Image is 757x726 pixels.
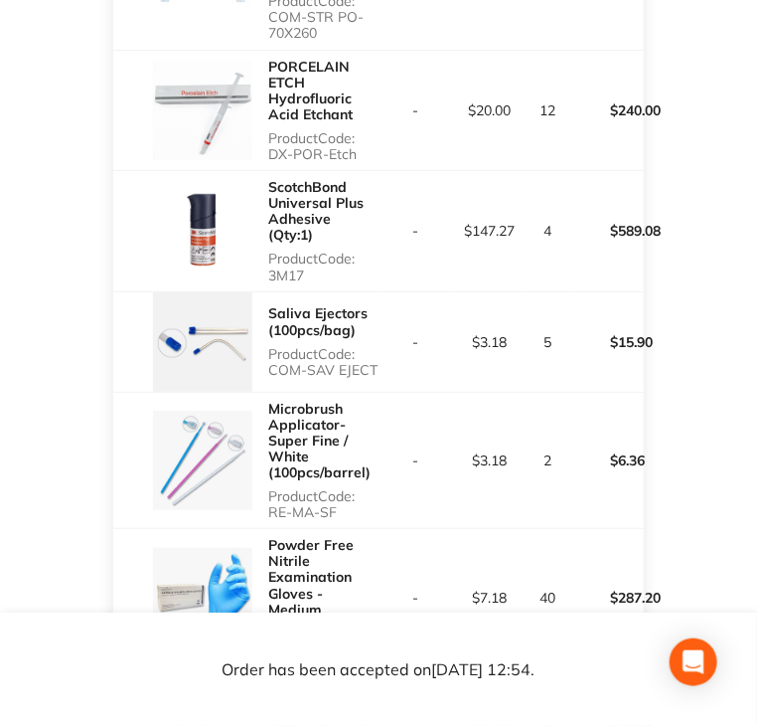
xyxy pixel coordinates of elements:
[268,251,378,282] p: Product Code: 3M17
[570,207,650,255] p: $589.08
[528,590,568,606] p: 40
[153,292,252,392] img: NzVhZXVkeg
[570,318,650,366] p: $15.90
[379,334,452,350] p: -
[268,304,368,338] a: Saliva Ejectors (100pcs/bag)
[570,87,650,134] p: $240.00
[153,61,252,160] img: YmxwYnIxYQ
[570,437,650,484] p: $6.36
[528,334,568,350] p: 5
[528,223,568,239] p: 4
[268,400,371,481] a: Microbrush Applicator- Super Fine / White (100pcs/barrel)
[153,548,252,647] img: NWE4MTlmNg
[528,102,568,118] p: 12
[454,102,527,118] p: $20.00
[223,660,535,678] p: Order has been accepted on [DATE] 12:54 .
[268,488,378,520] p: Product Code: RE-MA-SF
[454,590,527,606] p: $7.18
[670,638,717,686] div: Open Intercom Messenger
[379,223,452,239] p: -
[454,223,527,239] p: $147.27
[268,130,378,162] p: Product Code: DX-POR-Etch
[379,102,452,118] p: -
[379,590,452,606] p: -
[153,181,252,280] img: c3V1dmZjdw
[528,453,568,468] p: 2
[268,58,353,123] a: PORCELAIN ETCH Hydrofluoric Acid Etchant
[153,411,252,510] img: ZzhsazM0MQ
[268,178,364,244] a: ScotchBond Universal Plus Adhesive (Qty:1)
[379,453,452,468] p: -
[570,574,650,622] p: $287.20
[454,453,527,468] p: $3.18
[268,536,354,618] a: Powder Free Nitrile Examination Gloves - Medium
[268,346,378,378] p: Product Code: COM-SAV EJECT
[454,334,527,350] p: $3.18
